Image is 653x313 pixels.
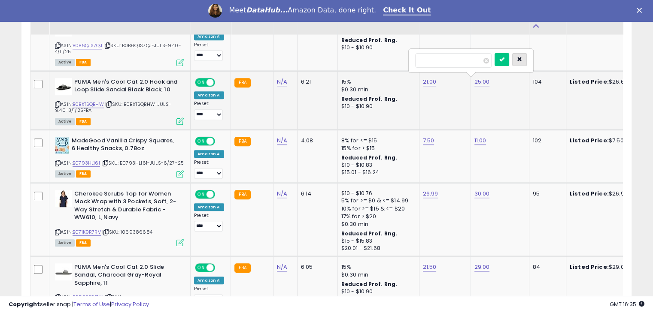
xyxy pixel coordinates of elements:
div: Amazon AI [194,91,224,99]
img: 31rGx2QNcGL._SL40_.jpg [55,78,72,95]
div: Fulfillment Cost [301,4,334,22]
b: PUMA Men's Cool Cat 2.0 Slide Sandal, Charcoal Gray-Royal Sapphire, 11 [74,263,179,289]
span: 2025-10-8 16:35 GMT [610,300,644,308]
div: 8% for <= $15 [341,137,413,144]
a: 30.00 [474,190,490,198]
div: ASIN: [55,190,184,246]
div: ASIN: [55,78,184,124]
a: B0BXTSQBHW [73,101,104,108]
div: $26.99 [570,190,641,198]
a: 29.00 [474,263,490,271]
b: Reduced Prof. Rng. [341,95,398,102]
span: | SKU: B0B6QJS7QJ-JULS-9.40-4/11/25 [55,42,181,55]
div: Meet Amazon Data, done right. [229,6,376,15]
b: PUMA Men's Cool Cat 2.0 Hook and Loop Slide Sandal Black Black, 10 [74,78,179,96]
div: $0.30 min [341,220,413,228]
a: 7.50 [423,136,434,145]
a: Terms of Use [73,300,110,308]
div: ASIN: [55,19,184,65]
div: Amazon AI [194,277,224,284]
div: 95 [533,190,559,198]
span: OFF [214,78,228,86]
b: Listed Price: [570,263,609,271]
span: | SKU: B0793HL161-JULS-6/27-25 [101,160,184,166]
a: B0793HL161 [73,160,100,167]
span: | SKU: 1069386684 [102,229,152,235]
a: 21.50 [423,263,437,271]
div: Close [637,8,645,13]
small: FBA [234,137,250,146]
div: Amazon AI [194,203,224,211]
div: Fulfillable Quantity [533,4,562,22]
div: 17% for > $20 [341,213,413,220]
span: ON [196,78,207,86]
a: N/A [277,78,287,86]
div: $15 - $15.83 [341,238,413,245]
b: Reduced Prof. Rng. [341,280,398,288]
div: $10 - $10.83 [341,162,413,169]
div: $20.01 - $21.68 [341,245,413,252]
div: 84 [533,263,559,271]
span: FBA [76,59,91,66]
div: 15% [341,263,413,271]
span: ON [196,264,207,271]
img: 31vAMIHKl7L._SL40_.jpg [55,190,72,207]
b: Reduced Prof. Rng. [341,154,398,161]
div: $7.50 [570,137,641,144]
span: All listings currently available for purchase on Amazon [55,118,75,125]
span: All listings currently available for purchase on Amazon [55,59,75,66]
a: 21.00 [423,78,437,86]
small: FBA [234,263,250,273]
div: Preset: [194,42,224,61]
a: Privacy Policy [111,300,149,308]
div: $0.30 min [341,86,413,93]
div: 104 [533,78,559,86]
div: $29.00 [570,263,641,271]
a: Check It Out [383,6,431,15]
span: OFF [214,137,228,144]
strong: Copyright [9,300,40,308]
span: FBA [76,170,91,178]
b: Listed Price: [570,190,609,198]
a: B0B6QJS7QJ [73,42,102,49]
div: 5% for >= $0 & <= $14.99 [341,197,413,205]
div: seller snap | | [9,301,149,309]
div: 15% for > $15 [341,144,413,152]
span: FBA [76,239,91,247]
b: Cherokee Scrubs Top for Women Mock Wrap with 3 Pockets, Soft, 2-Way Stretch & Durable Fabric - WW... [74,190,179,224]
a: N/A [277,190,287,198]
b: Reduced Prof. Rng. [341,230,398,237]
span: FBA [76,118,91,125]
small: FBA [234,190,250,199]
span: ON [196,137,207,144]
a: N/A [277,136,287,145]
img: 21hwKWY3azL._SL40_.jpg [55,263,72,280]
img: Profile image for Georgie [208,4,222,18]
b: Listed Price: [570,136,609,144]
div: $15.01 - $16.24 [341,169,413,176]
span: OFF [214,264,228,271]
span: | SKU: B0BXTSQBHW-JULS-9.40-3/1/25FBA [55,101,171,114]
a: B071K9R7RV [73,229,101,236]
i: DataHub... [246,6,288,14]
div: $10 - $10.90 [341,44,413,51]
a: 26.99 [423,190,438,198]
div: 15% [341,78,413,86]
div: Preset: [194,160,224,179]
img: 61KScibsACL._SL40_.jpg [55,137,70,154]
div: 6.21 [301,78,331,86]
div: 6.14 [301,190,331,198]
div: $10 - $10.90 [341,103,413,110]
small: FBA [234,78,250,87]
div: $0.30 min [341,271,413,279]
div: Preset: [194,213,224,232]
span: OFF [214,190,228,198]
div: ASIN: [55,137,184,177]
div: Preset: [194,101,224,120]
div: Preset: [194,286,224,305]
b: MadeGood Vanilla Crispy Squares, 6 Healthy Snacks, 0.78oz [72,137,176,155]
div: $10 - $10.76 [341,190,413,197]
div: Amazon AI [194,33,224,40]
div: 10% for >= $15 & <= $20 [341,205,413,213]
div: $26.61 [570,78,641,86]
